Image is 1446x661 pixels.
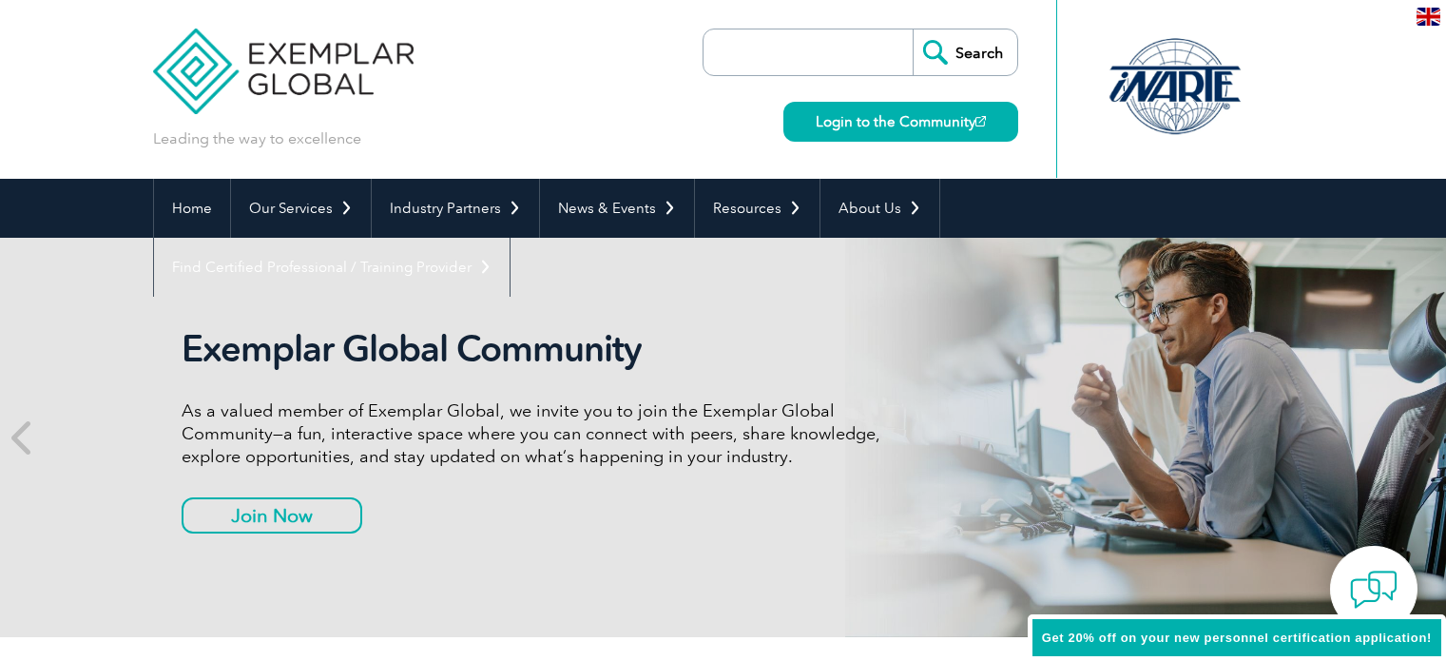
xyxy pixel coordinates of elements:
[182,497,362,534] a: Join Now
[182,399,895,468] p: As a valued member of Exemplar Global, we invite you to join the Exemplar Global Community—a fun,...
[783,102,1018,142] a: Login to the Community
[154,238,510,297] a: Find Certified Professional / Training Provider
[695,179,819,238] a: Resources
[820,179,939,238] a: About Us
[153,128,361,149] p: Leading the way to excellence
[1350,566,1398,613] img: contact-chat.png
[154,179,230,238] a: Home
[913,29,1017,75] input: Search
[1417,8,1440,26] img: en
[975,116,986,126] img: open_square.png
[231,179,371,238] a: Our Services
[540,179,694,238] a: News & Events
[372,179,539,238] a: Industry Partners
[182,327,895,371] h2: Exemplar Global Community
[1042,631,1432,645] span: Get 20% off on your new personnel certification application!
